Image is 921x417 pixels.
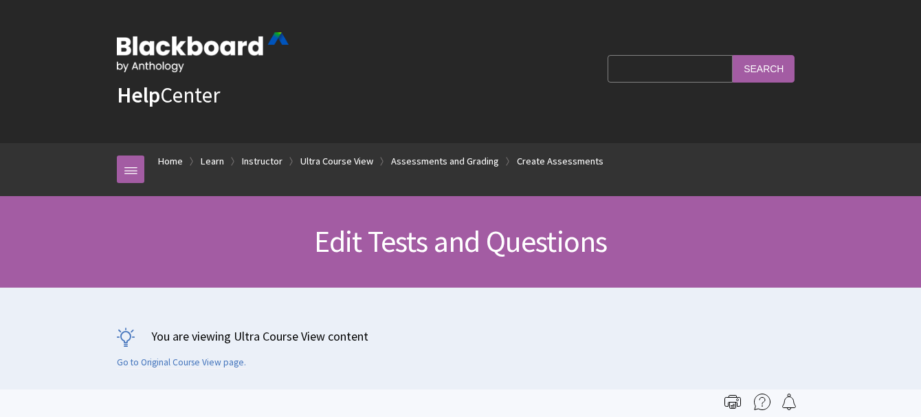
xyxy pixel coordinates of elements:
[117,356,246,369] a: Go to Original Course View page.
[242,153,282,170] a: Instructor
[733,55,795,82] input: Search
[724,394,741,410] img: Print
[117,32,289,72] img: Blackboard by Anthology
[117,81,160,109] strong: Help
[300,153,373,170] a: Ultra Course View
[517,153,603,170] a: Create Assessments
[754,394,770,410] img: More help
[201,153,224,170] a: Learn
[781,394,797,410] img: Follow this page
[117,81,220,109] a: HelpCenter
[391,153,499,170] a: Assessments and Grading
[117,328,804,345] p: You are viewing Ultra Course View content
[314,222,608,260] span: Edit Tests and Questions
[158,153,183,170] a: Home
